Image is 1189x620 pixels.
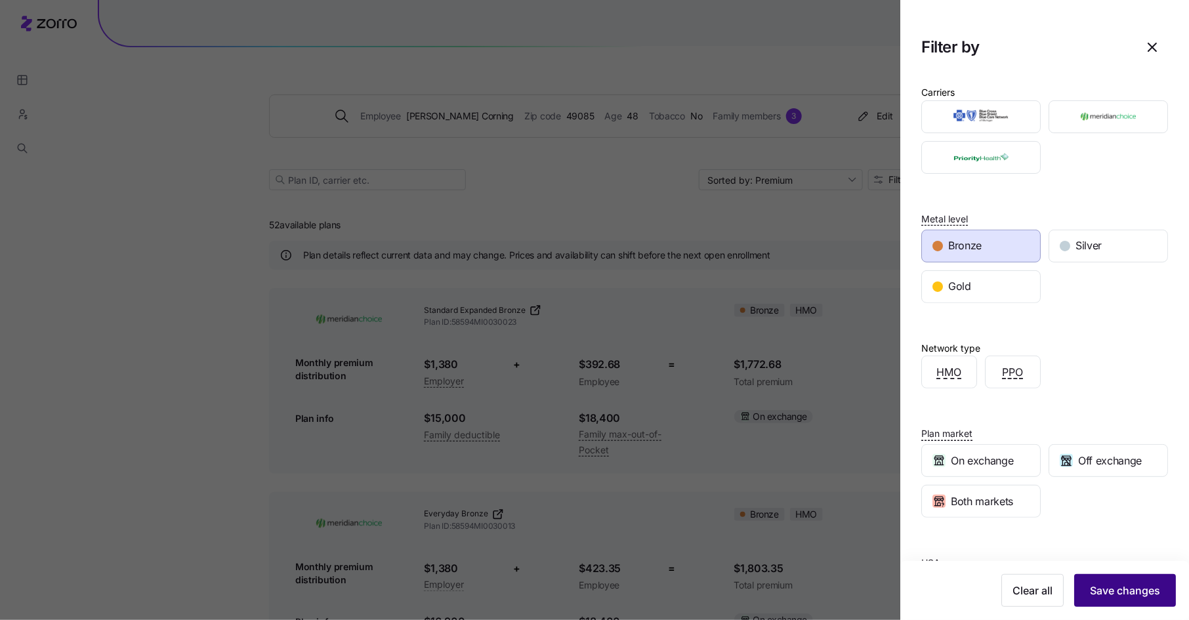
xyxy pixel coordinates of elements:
[921,341,980,356] div: Network type
[921,85,955,100] div: Carriers
[921,213,968,226] span: Metal level
[1090,583,1160,598] span: Save changes
[921,556,940,569] span: HSA
[921,427,972,440] span: Plan market
[1001,574,1064,607] button: Clear all
[1003,364,1024,381] span: PPO
[1074,574,1176,607] button: Save changes
[1012,583,1053,598] span: Clear all
[951,493,1013,510] span: Both markets
[933,104,1030,130] img: BlueCross BlueShield of Michigan
[1078,453,1142,469] span: Off exchange
[937,364,962,381] span: HMO
[948,278,971,295] span: Gold
[1075,238,1102,254] span: Silver
[948,238,982,254] span: Bronze
[921,37,1126,57] h1: Filter by
[951,453,1013,469] span: On exchange
[1060,104,1157,130] img: Meridian Choice
[933,144,1030,171] img: Priority Health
